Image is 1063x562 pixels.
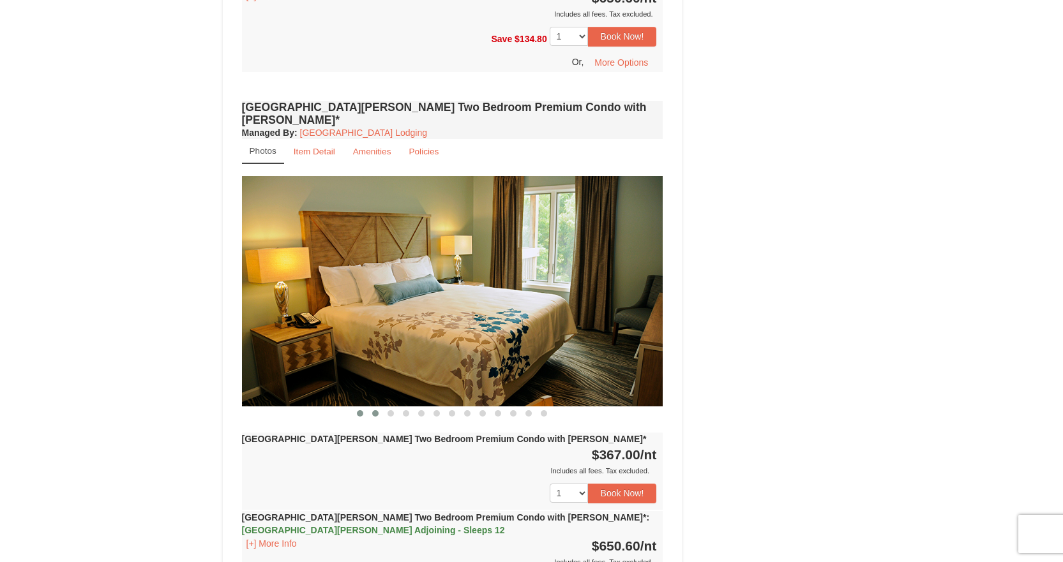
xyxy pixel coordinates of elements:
a: [GEOGRAPHIC_DATA] Lodging [300,128,427,138]
a: Photos [242,139,284,164]
small: Item Detail [294,147,335,156]
span: Managed By [242,128,294,138]
span: $134.80 [515,34,547,44]
span: /nt [640,447,657,462]
div: Includes all fees. Tax excluded. [242,464,657,477]
button: Book Now! [588,484,657,503]
a: Policies [400,139,447,164]
button: [+] More Info [242,536,301,551]
span: Save [491,34,512,44]
a: Item Detail [285,139,343,164]
button: More Options [586,53,656,72]
small: Photos [250,146,276,156]
div: Includes all fees. Tax excluded. [242,8,657,20]
a: Amenities [345,139,400,164]
img: 18876286-177-ea6bac13.jpg [242,176,663,406]
small: Policies [409,147,439,156]
span: [GEOGRAPHIC_DATA][PERSON_NAME] Adjoining - Sleeps 12 [242,525,505,535]
h4: [GEOGRAPHIC_DATA][PERSON_NAME] Two Bedroom Premium Condo with [PERSON_NAME]* [242,101,663,126]
span: Or, [572,56,584,66]
small: Amenities [353,147,391,156]
span: /nt [640,538,657,553]
strong: [GEOGRAPHIC_DATA][PERSON_NAME] Two Bedroom Premium Condo with [PERSON_NAME]* [242,434,647,444]
span: $650.60 [592,538,640,553]
strong: : [242,128,298,138]
button: Book Now! [588,27,657,46]
span: : [646,512,649,522]
strong: [GEOGRAPHIC_DATA][PERSON_NAME] Two Bedroom Premium Condo with [PERSON_NAME]* [242,512,650,535]
strong: $367.00 [592,447,657,462]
